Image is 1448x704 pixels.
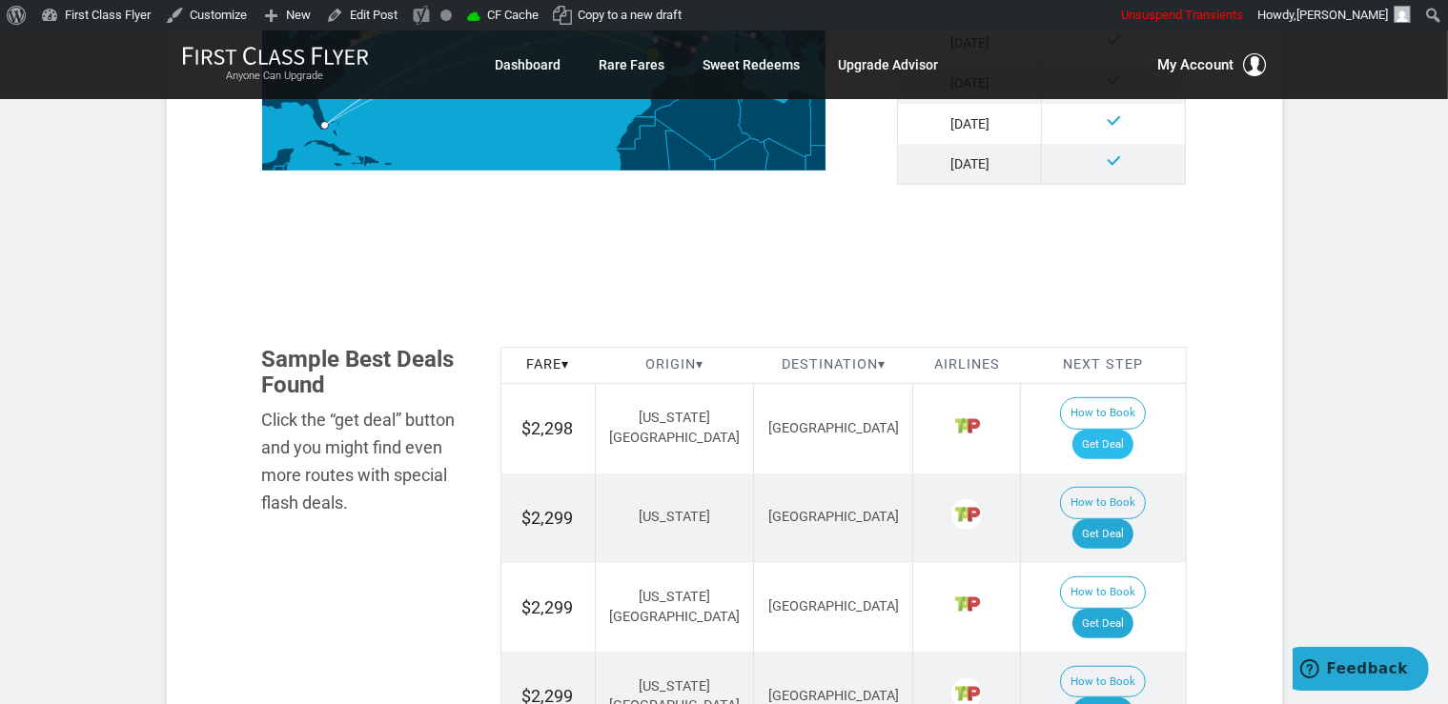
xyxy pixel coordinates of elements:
g: Miami [321,122,337,130]
path: Belize [283,163,288,175]
span: ▾ [561,356,569,372]
img: First Class Flyer [182,46,369,66]
path: Mali [639,131,715,202]
small: Anyone Can Upgrade [182,70,369,83]
span: [GEOGRAPHIC_DATA] [768,688,899,704]
path: Morocco [635,73,690,117]
span: $2,299 [522,508,574,528]
path: Tunisia [730,64,748,103]
span: $2,299 [522,597,574,617]
iframe: Opens a widget where you can find more information [1293,647,1429,694]
path: Dominican Republic [363,156,380,168]
span: [US_STATE] [639,509,710,525]
button: How to Book [1060,397,1146,430]
path: Haiti [351,156,364,166]
span: ▾ [878,356,886,372]
path: Mauritania [617,118,673,181]
div: Click the “get deal” button and you might find even more routes with special flash deals. [262,407,472,516]
button: How to Book [1060,576,1146,609]
th: Next Step [1021,348,1186,384]
a: Sweet Redeems [704,48,801,82]
path: Niger [697,138,769,195]
button: How to Book [1060,666,1146,698]
span: [US_STATE][GEOGRAPHIC_DATA] [609,410,740,446]
td: [DATE] [898,104,1042,144]
span: [GEOGRAPHIC_DATA] [768,420,899,436]
span: [GEOGRAPHIC_DATA] [768,598,899,614]
span: TAP Portugal [951,499,982,530]
path: Algeria [655,66,750,160]
th: Fare [500,348,595,384]
span: [GEOGRAPHIC_DATA] [768,509,899,525]
a: Dashboard [496,48,561,82]
a: Upgrade Advisor [839,48,939,82]
path: Western Sahara [617,117,656,151]
span: TAP Portugal [951,589,982,619]
th: Destination [754,348,913,384]
td: [DATE] [898,144,1042,185]
span: $2,298 [522,418,574,438]
h3: Sample Best Deals Found [262,347,472,397]
span: Unsuspend Transients [1121,8,1243,22]
a: Get Deal [1072,609,1133,639]
span: [PERSON_NAME] [1296,8,1388,22]
span: [US_STATE][GEOGRAPHIC_DATA] [609,589,740,625]
path: Puerto Rico [384,163,392,166]
a: Get Deal [1072,430,1133,460]
th: Origin [595,348,754,384]
span: My Account [1158,53,1234,76]
a: Get Deal [1072,519,1133,550]
button: How to Book [1060,487,1146,519]
button: My Account [1158,53,1267,76]
span: ▾ [696,356,704,372]
a: First Class FlyerAnyone Can Upgrade [182,46,369,84]
span: TAP Portugal [951,411,982,441]
path: Jamaica [334,163,343,167]
a: Rare Fares [600,48,665,82]
path: Libya [739,88,812,157]
th: Airlines [913,348,1021,384]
